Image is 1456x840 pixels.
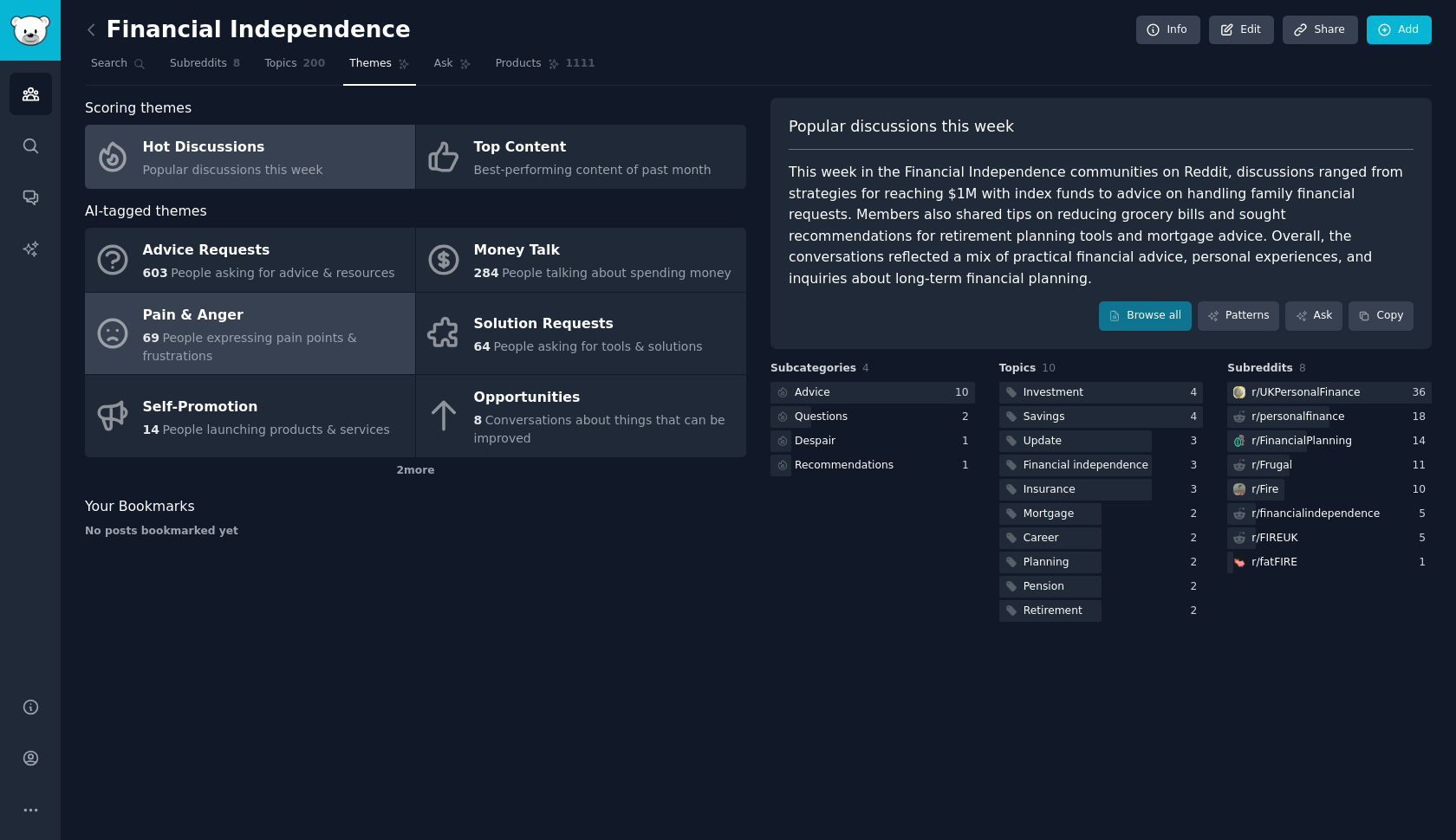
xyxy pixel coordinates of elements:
[1227,361,1293,377] span: Subreddits
[999,455,1204,476] a: Financial independence3
[1191,531,1204,546] div: 2
[1419,507,1432,522] div: 5
[1227,527,1432,549] a: r/FIREUK5
[490,50,601,86] a: Products1111
[143,134,323,162] div: Hot Discussions
[1024,579,1064,595] div: Pension
[999,503,1204,525] a: Mortgage2
[91,56,127,72] span: Search
[1227,406,1432,428] a: r/personalfinance18
[1227,479,1432,501] a: Firer/Fire10
[1042,362,1056,374] span: 10
[1251,458,1292,474] div: r/ Frugal
[1024,385,1083,401] div: Investment
[999,406,1204,428] a: Savings4
[789,116,1014,138] span: Popular discussions this week
[1191,434,1204,449] div: 3
[1191,604,1204,619] div: 2
[1191,385,1204,401] div: 4
[264,56,296,72] span: Topics
[162,423,389,436] span: People launching products & services
[143,237,395,265] div: Advice Requests
[434,56,453,72] span: Ask
[474,339,491,353] span: 64
[795,385,830,401] div: Advice
[1024,410,1065,425] div: Savings
[1412,434,1432,449] div: 14
[143,331,357,363] span: People expressing pain points & frustrations
[999,479,1204,501] a: Insurance3
[962,434,975,449] div: 1
[85,228,415,292] a: Advice Requests603People asking for advice & resources
[85,16,411,44] h2: Financial Independence
[1233,435,1245,447] img: FinancialPlanning
[795,458,894,474] div: Recommendations
[85,201,207,223] span: AI-tagged themes
[502,266,731,280] span: People talking about spending money
[416,293,746,375] a: Solution Requests64People asking for tools & solutions
[1349,301,1414,331] button: Copy
[1412,385,1432,401] div: 36
[1191,482,1204,498] div: 3
[303,56,326,72] span: 200
[962,458,975,474] div: 1
[999,600,1204,622] a: Retirement2
[1209,16,1274,45] a: Edit
[85,524,746,540] div: No posts bookmarked yet
[85,375,415,457] a: Self-Promotion14People launching products & services
[1024,555,1069,571] div: Planning
[416,125,746,189] a: Top ContentBest-performing content of past month
[1412,410,1432,425] div: 18
[999,430,1204,452] a: Update3
[1227,552,1432,573] a: fatFIREr/fatFIRE1
[955,385,975,401] div: 10
[962,410,975,425] div: 2
[1251,434,1352,449] div: r/ FinancialPlanning
[1227,455,1432,476] a: r/Frugal11
[770,382,975,404] a: Advice10
[1227,503,1432,525] a: r/financialindependence5
[1227,430,1432,452] a: FinancialPlanningr/FinancialPlanning14
[999,552,1204,573] a: Planning2
[1412,482,1432,498] div: 10
[770,406,975,428] a: Questions2
[770,430,975,452] a: Despair1
[999,527,1204,549] a: Career2
[862,362,869,374] span: 4
[1191,507,1204,522] div: 2
[1024,531,1059,546] div: Career
[474,237,731,265] div: Money Talk
[171,266,394,280] span: People asking for advice & resources
[85,293,415,375] a: Pain & Anger69People expressing pain points & frustrations
[85,125,415,189] a: Hot DiscussionsPopular discussions this week
[1419,555,1432,571] div: 1
[474,384,738,412] div: Opportunities
[85,98,192,120] span: Scoring themes
[143,423,159,436] span: 14
[10,16,50,46] img: GummySearch logo
[474,413,483,427] span: 8
[795,410,848,425] div: Questions
[233,56,241,72] span: 8
[999,576,1204,598] a: Pension2
[143,266,168,280] span: 603
[349,56,392,72] span: Themes
[85,457,746,485] div: 2 more
[999,382,1204,404] a: Investment4
[1251,482,1278,498] div: r/ Fire
[85,50,152,86] a: Search
[474,134,712,162] div: Top Content
[416,228,746,292] a: Money Talk284People talking about spending money
[1136,16,1200,45] a: Info
[1233,483,1245,495] img: Fire
[493,339,702,353] span: People asking for tools & solutions
[258,50,331,86] a: Topics200
[1251,531,1297,546] div: r/ FIREUK
[1419,531,1432,546] div: 5
[474,163,712,177] span: Best-performing content of past month
[1283,16,1357,45] a: Share
[164,50,246,86] a: Subreddits8
[1251,385,1360,401] div: r/ UKPersonalFinance
[343,50,416,86] a: Themes
[496,56,542,72] span: Products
